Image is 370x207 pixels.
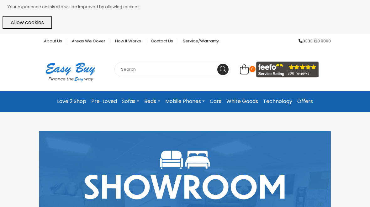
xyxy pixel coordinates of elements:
span: 0 [249,66,256,72]
input: Search [114,62,230,77]
img: Easy Buy [39,54,102,90]
a: White Goods [224,96,261,107]
button: Allow cookies [3,16,52,29]
a: Service/Warranty [178,39,219,43]
a: Mobile Phones [163,96,207,107]
a: Love 2 Shop [55,96,89,107]
a: Cars [207,96,224,107]
a: Pre-Loved [89,96,119,107]
a: Contact Us [146,39,178,43]
a: Offers [295,96,315,107]
a: About Us [39,39,67,43]
a: Technology [261,96,295,107]
a: 0 [240,68,249,75]
p: Your experience on this site will be improved by allowing cookies. [8,3,367,11]
a: 0333 123 9000 [294,39,331,43]
img: feefo_logo [256,62,319,78]
a: Sofas [119,96,142,107]
a: Beds [142,96,162,107]
a: How it works [110,39,146,43]
a: Areas we cover [67,39,110,43]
